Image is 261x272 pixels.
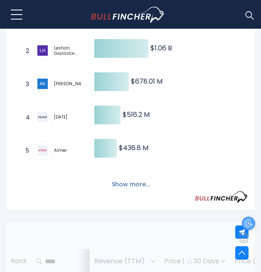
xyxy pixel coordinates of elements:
img: Aimer [37,145,48,156]
span: 4 [22,112,30,122]
span: Aimer [54,148,80,153]
a: Go to homepage [91,7,180,22]
text: $678.01 M [131,77,163,86]
span: Leshan Giantstar Farming & Husbandry [54,45,80,56]
span: [PERSON_NAME] [54,81,81,87]
span: 2 [22,46,30,56]
text: $436.8 M [119,143,148,153]
img: Bullfincher logo [91,7,165,22]
button: Show more... [107,178,155,191]
span: [DATE] [54,114,80,120]
img: Leshan Giantstar Farming & Husbandry [37,45,48,56]
img: Saturday [37,112,48,122]
span: 5 [22,146,30,156]
img: Anhui Korrun [37,79,48,89]
span: 3 [22,79,30,89]
text: $1.06 B [150,43,172,53]
text: $516.2 M [123,110,150,119]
